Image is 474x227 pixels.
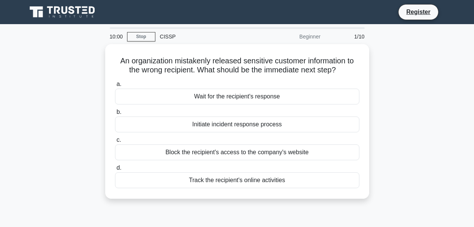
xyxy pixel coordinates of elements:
span: b. [117,109,121,115]
a: Stop [127,32,155,41]
span: d. [117,164,121,171]
div: 10:00 [105,29,127,44]
span: a. [117,81,121,87]
div: Initiate incident response process [115,117,359,132]
h5: An organization mistakenly released sensitive customer information to the wrong recipient. What s... [114,56,360,75]
a: Register [402,7,435,17]
div: Wait for the recipient's response [115,89,359,104]
div: 1/10 [325,29,369,44]
div: Track the recipient's online activities [115,172,359,188]
div: CISSP [155,29,259,44]
div: Beginner [259,29,325,44]
div: Block the recipient's access to the company's website [115,144,359,160]
span: c. [117,137,121,143]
